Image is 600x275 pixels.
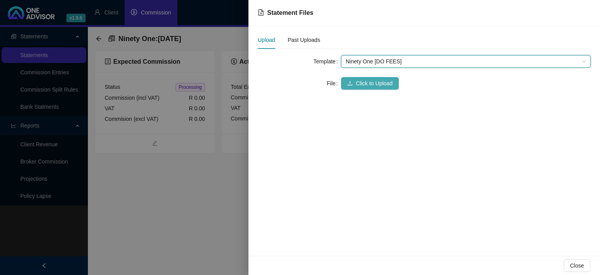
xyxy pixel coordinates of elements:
button: Close [564,259,590,272]
div: Past Uploads [287,36,320,44]
span: upload [347,81,353,86]
span: Statement Files [267,9,313,16]
span: Close [570,261,584,270]
label: Template [313,55,341,68]
label: File [327,77,341,90]
span: file-excel [258,9,264,16]
div: Upload [258,36,275,44]
span: Click to Upload [356,79,393,88]
span: Ninety One [DO FEES] [346,56,586,67]
button: uploadClick to Upload [341,77,399,90]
